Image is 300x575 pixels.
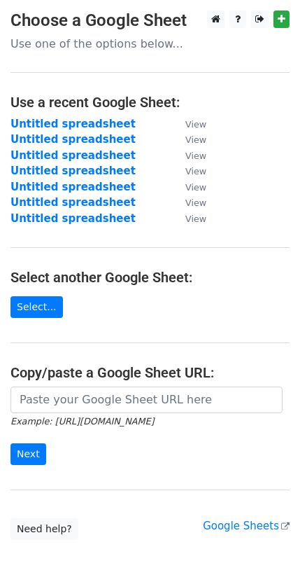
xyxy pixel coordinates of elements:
[10,196,136,209] a: Untitled spreadsheet
[10,11,290,31] h3: Choose a Google Sheet
[10,443,46,465] input: Next
[10,181,136,193] a: Untitled spreadsheet
[171,196,206,209] a: View
[171,165,206,177] a: View
[10,269,290,286] h4: Select another Google Sheet:
[171,212,206,225] a: View
[203,520,290,532] a: Google Sheets
[185,166,206,176] small: View
[10,36,290,51] p: Use one of the options below...
[10,118,136,130] a: Untitled spreadsheet
[10,296,63,318] a: Select...
[185,151,206,161] small: View
[10,364,290,381] h4: Copy/paste a Google Sheet URL:
[185,119,206,130] small: View
[171,118,206,130] a: View
[10,149,136,162] a: Untitled spreadsheet
[10,165,136,177] a: Untitled spreadsheet
[171,181,206,193] a: View
[171,133,206,146] a: View
[10,133,136,146] a: Untitled spreadsheet
[185,214,206,224] small: View
[10,518,78,540] a: Need help?
[185,134,206,145] small: View
[185,182,206,193] small: View
[10,94,290,111] h4: Use a recent Google Sheet:
[10,416,154,427] small: Example: [URL][DOMAIN_NAME]
[10,212,136,225] a: Untitled spreadsheet
[10,387,283,413] input: Paste your Google Sheet URL here
[171,149,206,162] a: View
[185,198,206,208] small: View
